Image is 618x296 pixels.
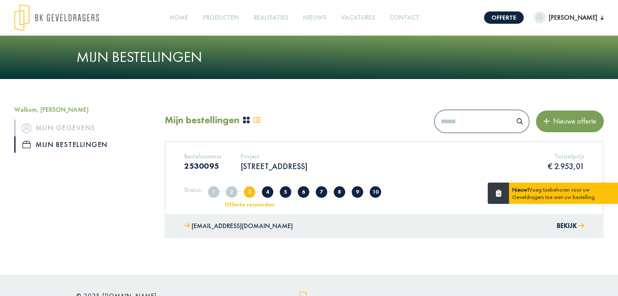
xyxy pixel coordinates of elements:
[76,48,542,66] h1: Mijn bestellingen
[241,161,308,172] p: [STREET_ADDRESS]
[167,9,192,27] a: Home
[14,106,152,113] h5: Welkom, [PERSON_NAME]
[241,152,308,160] h5: Project
[517,118,523,124] img: search.svg
[484,11,524,24] a: Offerte
[536,111,604,132] button: Nieuwe offerte
[334,186,345,198] span: In nabehandeling
[338,9,378,27] a: Vacatures
[184,161,222,171] h3: 2530095
[216,201,283,207] div: Offerte verzonden
[548,161,584,172] p: € 2.953,01
[533,11,604,24] button: [PERSON_NAME]
[226,186,237,198] span: Volledig
[184,152,222,160] h5: Bestelnummer
[300,9,330,27] a: Nieuws
[165,114,239,126] h2: Mijn bestellingen
[316,186,327,198] span: In productie
[548,152,584,160] h5: Totaalprijs
[512,186,529,193] strong: Nieuw!
[14,120,152,136] a: iconMijn gegevens
[298,186,309,198] span: Offerte goedgekeurd
[386,9,423,27] a: Contact
[208,186,219,198] span: Aangemaakt
[262,186,273,198] span: Offerte in overleg
[546,13,600,23] span: [PERSON_NAME]
[250,9,292,27] a: Realisaties
[557,220,584,232] button: Bekijk
[533,11,546,24] img: dummypic.png
[22,141,31,148] img: icon
[352,186,363,198] span: Klaar voor levering/afhaling
[184,220,293,232] a: [EMAIL_ADDRESS][DOMAIN_NAME]
[14,136,152,153] a: iconMijn bestellingen
[22,123,31,133] img: icon
[200,9,242,27] a: Producten
[280,186,291,198] span: Offerte afgekeurd
[550,116,596,126] span: Nieuwe offerte
[370,186,381,198] span: Geleverd/afgehaald
[184,186,203,194] h5: Status:
[244,186,255,198] span: Offerte verzonden
[14,4,99,31] img: logo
